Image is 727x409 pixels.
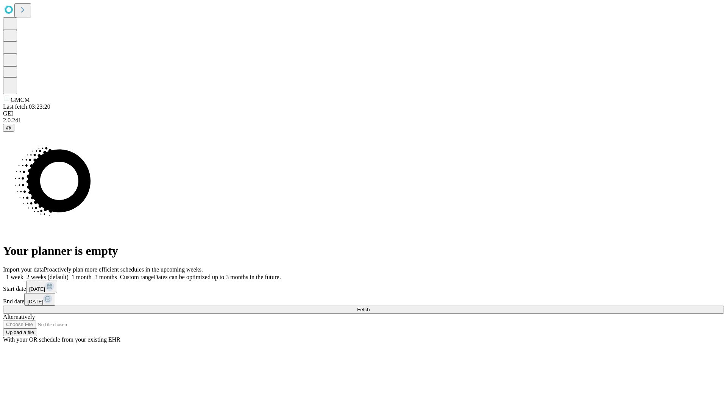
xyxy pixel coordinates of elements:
[3,110,724,117] div: GEI
[27,274,69,280] span: 2 weeks (default)
[3,244,724,258] h1: Your planner is empty
[26,281,57,293] button: [DATE]
[3,117,724,124] div: 2.0.241
[24,293,55,306] button: [DATE]
[95,274,117,280] span: 3 months
[3,281,724,293] div: Start date
[72,274,92,280] span: 1 month
[120,274,154,280] span: Custom range
[27,299,43,304] span: [DATE]
[29,286,45,292] span: [DATE]
[3,336,120,343] span: With your OR schedule from your existing EHR
[6,125,11,131] span: @
[3,306,724,314] button: Fetch
[3,328,37,336] button: Upload a file
[357,307,370,312] span: Fetch
[3,314,35,320] span: Alternatively
[3,293,724,306] div: End date
[154,274,281,280] span: Dates can be optimized up to 3 months in the future.
[3,266,44,273] span: Import your data
[11,97,30,103] span: GMCM
[44,266,203,273] span: Proactively plan more efficient schedules in the upcoming weeks.
[3,103,50,110] span: Last fetch: 03:23:20
[3,124,14,132] button: @
[6,274,23,280] span: 1 week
